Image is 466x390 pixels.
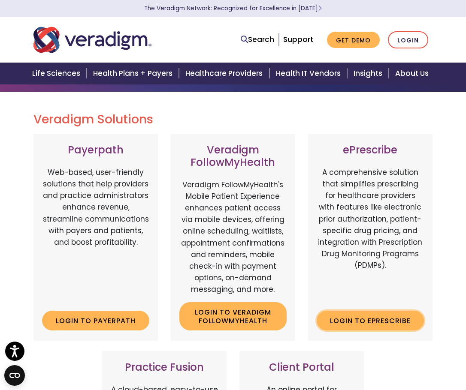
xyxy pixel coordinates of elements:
a: Login [388,31,428,49]
a: Health Plans + Payers [88,63,180,84]
img: Veradigm logo [33,26,151,54]
h3: Veradigm FollowMyHealth [179,144,287,169]
h3: Practice Fusion [111,361,218,374]
button: Open CMP widget [4,365,25,386]
h3: Client Portal [248,361,355,374]
a: Login to ePrescribe [317,311,424,330]
a: The Veradigm Network: Recognized for Excellence in [DATE]Learn More [144,4,322,12]
a: Login to Veradigm FollowMyHealth [179,302,287,330]
a: Search [241,34,274,45]
a: Life Sciences [27,63,88,84]
a: Health IT Vendors [271,63,348,84]
a: Get Demo [327,32,380,48]
a: Login to Payerpath [42,311,149,330]
h3: ePrescribe [317,144,424,156]
a: Support [283,34,313,45]
iframe: Drift Chat Widget [301,328,456,380]
a: Insights [348,63,390,84]
h3: Payerpath [42,144,149,156]
span: Learn More [318,4,322,12]
p: Web-based, user-friendly solutions that help providers and practice administrators enhance revenu... [42,167,149,304]
p: Veradigm FollowMyHealth's Mobile Patient Experience enhances patient access via mobile devices, o... [179,179,287,296]
h2: Veradigm Solutions [33,112,433,127]
a: About Us [390,63,439,84]
p: A comprehensive solution that simplifies prescribing for healthcare providers with features like ... [317,167,424,304]
a: Healthcare Providers [180,63,270,84]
